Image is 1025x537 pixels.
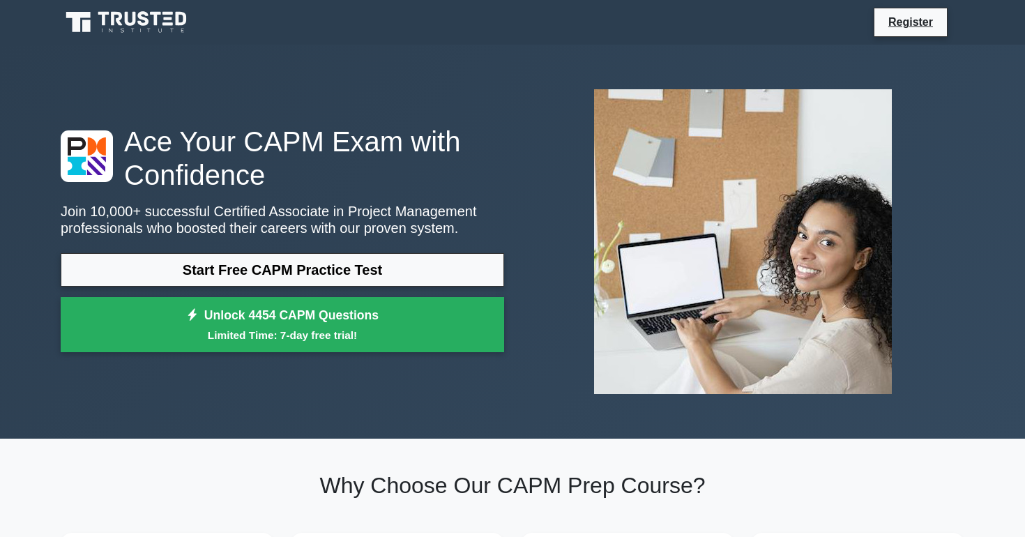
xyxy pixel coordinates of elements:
[61,297,504,353] a: Unlock 4454 CAPM QuestionsLimited Time: 7-day free trial!
[61,253,504,287] a: Start Free CAPM Practice Test
[61,472,964,499] h2: Why Choose Our CAPM Prep Course?
[880,13,941,31] a: Register
[61,125,504,192] h1: Ace Your CAPM Exam with Confidence
[78,327,487,343] small: Limited Time: 7-day free trial!
[61,203,504,236] p: Join 10,000+ successful Certified Associate in Project Management professionals who boosted their...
